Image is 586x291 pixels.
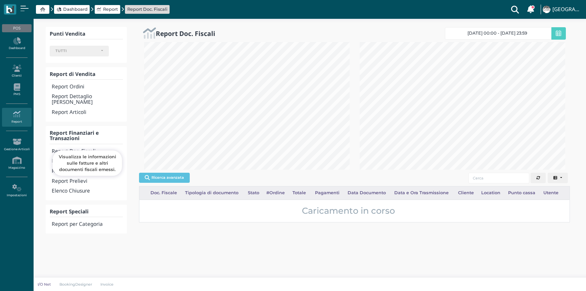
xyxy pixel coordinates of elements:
div: POS [2,24,31,32]
a: Report Doc. Fiscali [127,6,168,12]
input: Cerca [468,173,530,183]
button: Columns [548,173,568,183]
div: Punto cassa [505,186,540,199]
a: PMS [2,81,31,99]
h4: Report Ricariche [52,168,123,174]
h4: [GEOGRAPHIC_DATA] [552,7,582,12]
div: Visualizza le informazioni sulle fatture e altri documenti fiscali emessi. [52,150,122,176]
a: ... [GEOGRAPHIC_DATA] [542,1,582,17]
a: Magazzino [2,154,31,172]
div: Totale [289,186,312,199]
div: Pagamenti [312,186,345,199]
h4: Report Transazioni [52,158,123,164]
b: Report Finanziari e Transazioni [50,129,99,142]
a: Dashboard [2,35,31,53]
iframe: Help widget launcher [538,270,580,285]
div: Data e Ora Trasmissione [391,186,455,199]
h4: Report per Categoria [52,221,123,227]
a: Report [97,6,118,12]
h4: Report Doc. Fiscali [52,149,123,154]
span: Report [103,6,118,12]
img: ... [543,6,550,13]
b: Report Speciali [50,208,89,215]
h4: Elenco Chiusure [52,188,123,194]
div: Tipologia di documento [182,186,244,199]
b: Report di Vendita [50,71,95,78]
div: #Ordine [263,186,289,199]
div: Stato [244,186,263,199]
div: Doc. Fiscale [147,186,182,199]
div: Cliente [455,186,478,199]
div: Colonne [548,173,570,183]
a: Dashboard [56,6,88,12]
button: Aggiorna [531,173,546,183]
a: Gestione Articoli [2,135,31,154]
h4: Report Articoli [52,110,123,115]
a: Clienti [2,62,31,80]
div: Data Documento [344,186,391,199]
b: Punti Vendita [50,30,85,37]
div: TUTTI [55,49,98,53]
h4: Report Ordini [52,84,123,90]
div: Utente [540,186,562,199]
img: logo [6,6,14,13]
h4: Report Prelievi [52,178,123,184]
button: TUTTI [50,46,109,56]
span: Dashboard [63,6,88,12]
button: Ricerca avanzata [139,173,190,183]
h2: Report Doc. Fiscali [156,30,215,37]
a: Report [2,108,31,126]
div: Location [478,186,505,199]
span: Caricamento in corso [302,204,395,217]
a: Impostazioni [2,181,31,200]
span: [DATE] 00:00 - [DATE] 23:59 [467,31,527,36]
h4: Report Dettaglio [PERSON_NAME] [52,94,123,105]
